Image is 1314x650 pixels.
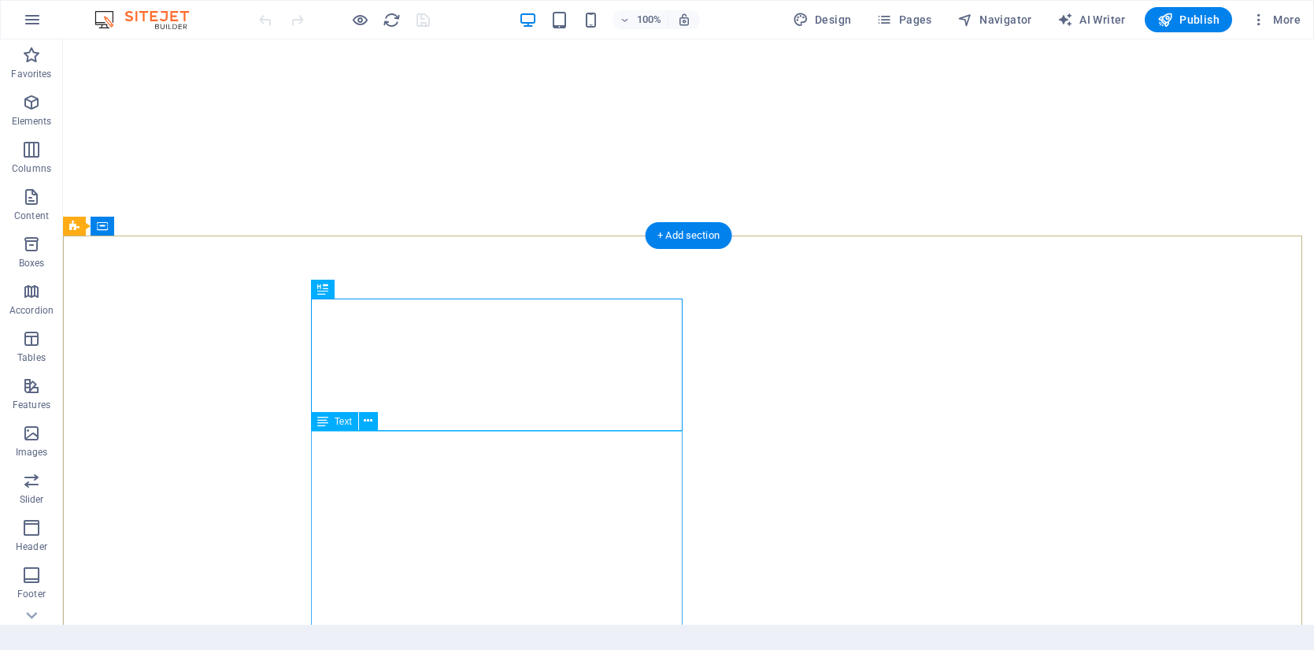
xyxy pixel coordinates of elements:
[11,68,51,80] p: Favorites
[383,11,401,29] i: Reload page
[1245,7,1307,32] button: More
[13,399,50,411] p: Features
[17,351,46,364] p: Tables
[19,257,45,269] p: Boxes
[1051,7,1132,32] button: AI Writer
[645,222,732,249] div: + Add section
[12,162,51,175] p: Columns
[14,210,49,222] p: Content
[350,10,369,29] button: Click here to leave preview mode and continue editing
[20,493,44,506] p: Slider
[1057,12,1126,28] span: AI Writer
[91,10,209,29] img: Editor Logo
[793,12,852,28] span: Design
[677,13,691,27] i: On resize automatically adjust zoom level to fit chosen device.
[16,446,48,459] p: Images
[335,417,352,426] span: Text
[12,115,52,128] p: Elements
[876,12,931,28] span: Pages
[787,7,858,32] div: Design (Ctrl+Alt+Y)
[613,10,668,29] button: 100%
[1157,12,1220,28] span: Publish
[957,12,1032,28] span: Navigator
[382,10,401,29] button: reload
[787,7,858,32] button: Design
[16,540,47,553] p: Header
[951,7,1038,32] button: Navigator
[636,10,661,29] h6: 100%
[1251,12,1301,28] span: More
[9,304,54,317] p: Accordion
[17,588,46,600] p: Footer
[1145,7,1232,32] button: Publish
[870,7,938,32] button: Pages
